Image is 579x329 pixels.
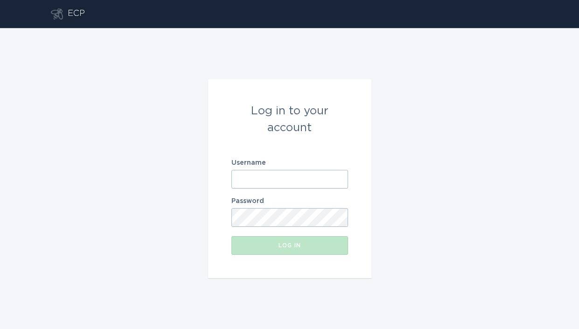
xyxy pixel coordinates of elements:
button: Go to dashboard [51,8,63,20]
div: ECP [68,8,85,20]
label: Username [231,160,348,166]
label: Password [231,198,348,204]
div: Log in [236,243,343,248]
div: Log in to your account [231,103,348,136]
button: Log in [231,236,348,255]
